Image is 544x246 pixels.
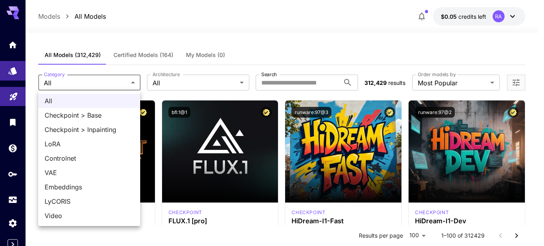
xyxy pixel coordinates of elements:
span: Video [45,211,134,220]
span: LoRA [45,139,134,149]
span: Checkpoint > Inpainting [45,125,134,134]
span: Controlnet [45,154,134,163]
span: Embeddings [45,182,134,192]
span: VAE [45,168,134,177]
span: LyCORIS [45,197,134,206]
span: All [45,96,134,106]
span: Checkpoint > Base [45,110,134,120]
